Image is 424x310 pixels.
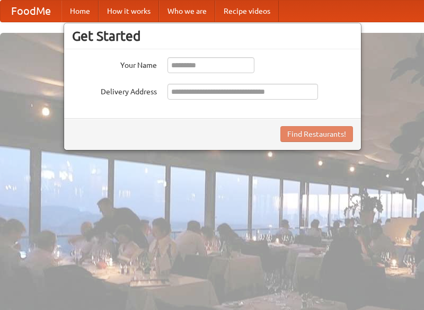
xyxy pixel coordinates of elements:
h3: Get Started [72,28,353,44]
label: Delivery Address [72,84,157,97]
a: Who we are [159,1,215,22]
a: How it works [99,1,159,22]
a: Home [61,1,99,22]
label: Your Name [72,57,157,70]
a: Recipe videos [215,1,279,22]
a: FoodMe [1,1,61,22]
button: Find Restaurants! [280,126,353,142]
